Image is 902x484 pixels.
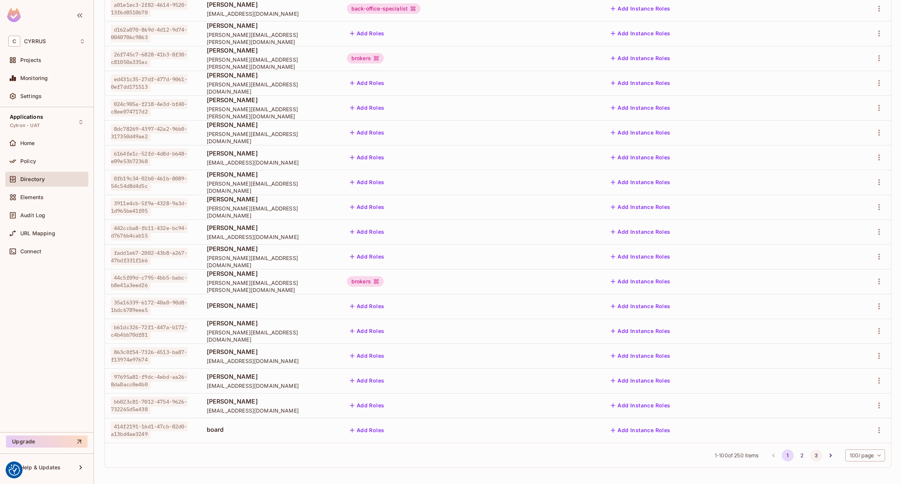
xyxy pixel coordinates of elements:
[111,124,188,141] span: 8dc78269-4397-42a2-96b0-317350d49ae2
[347,276,384,287] div: brokers
[7,8,21,22] img: SReyMgAAAABJRU5ErkJggg==
[9,464,20,476] button: Consent Preferences
[347,399,387,411] button: Add Roles
[207,205,335,219] span: [PERSON_NAME][EMAIL_ADDRESS][DOMAIN_NAME]
[207,21,335,30] span: [PERSON_NAME]
[111,149,188,166] span: 6164fe1c-52fd-4d8d-b648-e09e53b72368
[715,451,759,460] span: 1 - 100 of 250 items
[10,114,43,120] span: Applications
[20,194,44,200] span: Elements
[810,449,822,461] button: Go to page 3
[10,123,40,129] span: Cytron - UAT
[111,322,188,340] span: b61dc326-72f1-447a-b172-c4b4bb70df81
[111,422,188,439] span: 414f2191-16d1-47cb-82d0-a13bd4ae3249
[207,10,335,17] span: [EMAIL_ADDRESS][DOMAIN_NAME]
[207,233,335,240] span: [EMAIL_ADDRESS][DOMAIN_NAME]
[608,3,673,15] button: Add Instance Roles
[111,74,188,92] span: ed431c35-27df-477d-9061-0ef7dd171513
[347,325,387,337] button: Add Roles
[207,245,335,253] span: [PERSON_NAME]
[207,71,335,79] span: [PERSON_NAME]
[111,248,188,265] span: fadd1e67-2002-43b8-a267-47bdf331f166
[207,56,335,70] span: [PERSON_NAME][EMAIL_ADDRESS][PERSON_NAME][DOMAIN_NAME]
[207,130,335,145] span: [PERSON_NAME][EMAIL_ADDRESS][DOMAIN_NAME]
[207,425,335,434] span: board
[207,96,335,104] span: [PERSON_NAME]
[207,357,335,365] span: [EMAIL_ADDRESS][DOMAIN_NAME]
[766,449,838,461] nav: pagination navigation
[111,372,188,389] span: 97695a81-f9dc-4ebd-aa26-8da8acc0e4b0
[782,449,794,461] button: page 1
[207,224,335,232] span: [PERSON_NAME]
[608,325,673,337] button: Add Instance Roles
[20,140,35,146] span: Home
[111,347,188,365] span: 863c0f54-7326-4513-ba87-f13974e97674
[207,121,335,129] span: [PERSON_NAME]
[207,195,335,203] span: [PERSON_NAME]
[347,77,387,89] button: Add Roles
[111,174,188,191] span: 0fb19c34-02b0-461b-8089-54c54d8d4d5c
[608,350,673,362] button: Add Instance Roles
[608,375,673,387] button: Add Instance Roles
[207,407,335,414] span: [EMAIL_ADDRESS][DOMAIN_NAME]
[111,397,188,414] span: bb023c81-7012-4754-9626-732265d5a438
[207,81,335,95] span: [PERSON_NAME][EMAIL_ADDRESS][DOMAIN_NAME]
[207,254,335,269] span: [PERSON_NAME][EMAIL_ADDRESS][DOMAIN_NAME]
[9,464,20,476] img: Revisit consent button
[207,329,335,343] span: [PERSON_NAME][EMAIL_ADDRESS][DOMAIN_NAME]
[207,301,335,310] span: [PERSON_NAME]
[207,397,335,405] span: [PERSON_NAME]
[608,424,673,436] button: Add Instance Roles
[207,382,335,389] span: [EMAIL_ADDRESS][DOMAIN_NAME]
[207,170,335,178] span: [PERSON_NAME]
[207,106,335,120] span: [PERSON_NAME][EMAIL_ADDRESS][PERSON_NAME][DOMAIN_NAME]
[608,52,673,64] button: Add Instance Roles
[207,372,335,381] span: [PERSON_NAME]
[24,38,46,44] span: Workspace: CYRRUS
[608,251,673,263] button: Add Instance Roles
[347,102,387,114] button: Add Roles
[207,279,335,293] span: [PERSON_NAME][EMAIL_ADDRESS][PERSON_NAME][DOMAIN_NAME]
[608,127,673,139] button: Add Instance Roles
[608,176,673,188] button: Add Instance Roles
[825,449,837,461] button: Go to next page
[111,223,188,240] span: 442ccba8-fb11-432e-bc94-d7676b4cab15
[20,176,45,182] span: Directory
[20,248,41,254] span: Connect
[347,127,387,139] button: Add Roles
[608,300,673,312] button: Add Instance Roles
[20,93,42,99] span: Settings
[608,201,673,213] button: Add Instance Roles
[20,464,61,470] span: Help & Updates
[608,77,673,89] button: Add Instance Roles
[20,158,36,164] span: Policy
[347,424,387,436] button: Add Roles
[8,36,20,47] span: C
[796,449,808,461] button: Go to page 2
[111,273,188,290] span: 44c5f09d-c795-4bb5-babc-b8e41a3eed26
[111,99,188,116] span: 024c905a-f218-4e3d-bf40-c8ee074717d2
[207,46,335,54] span: [PERSON_NAME]
[111,198,188,216] span: 3911e4cb-5f9a-4328-9a3d-1d965be41f05
[347,226,387,238] button: Add Roles
[207,0,335,9] span: [PERSON_NAME]
[608,226,673,238] button: Add Instance Roles
[347,375,387,387] button: Add Roles
[347,53,384,64] div: brokers
[347,151,387,163] button: Add Roles
[608,275,673,287] button: Add Instance Roles
[111,25,188,42] span: d162a070-869d-4d12-9d74-0040706c9863
[207,149,335,157] span: [PERSON_NAME]
[111,298,188,315] span: 35a16339-6172-40a0-90d8-1bdc6789eea5
[207,159,335,166] span: [EMAIL_ADDRESS][DOMAIN_NAME]
[207,319,335,327] span: [PERSON_NAME]
[347,350,387,362] button: Add Roles
[207,348,335,356] span: [PERSON_NAME]
[608,27,673,39] button: Add Instance Roles
[347,27,387,39] button: Add Roles
[20,230,55,236] span: URL Mapping
[608,399,673,411] button: Add Instance Roles
[845,449,885,461] div: 100 / page
[347,251,387,263] button: Add Roles
[207,180,335,194] span: [PERSON_NAME][EMAIL_ADDRESS][DOMAIN_NAME]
